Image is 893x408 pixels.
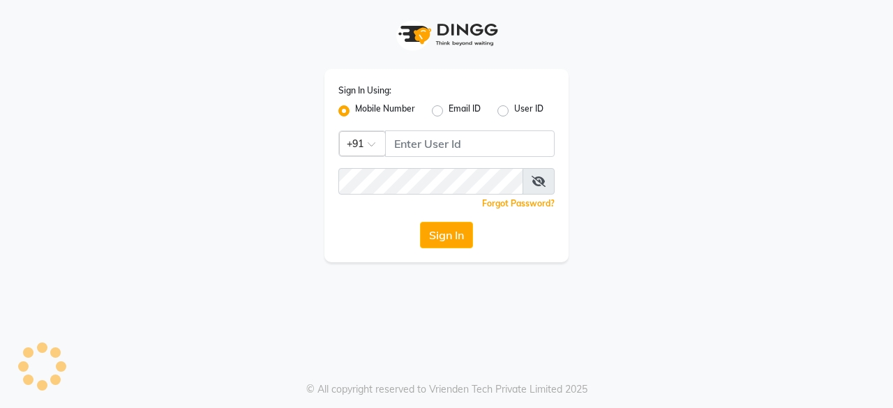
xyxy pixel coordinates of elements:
[449,103,481,119] label: Email ID
[420,222,473,248] button: Sign In
[391,14,502,55] img: logo1.svg
[338,168,523,195] input: Username
[355,103,415,119] label: Mobile Number
[385,130,555,157] input: Username
[338,84,391,97] label: Sign In Using:
[482,198,555,209] a: Forgot Password?
[514,103,543,119] label: User ID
